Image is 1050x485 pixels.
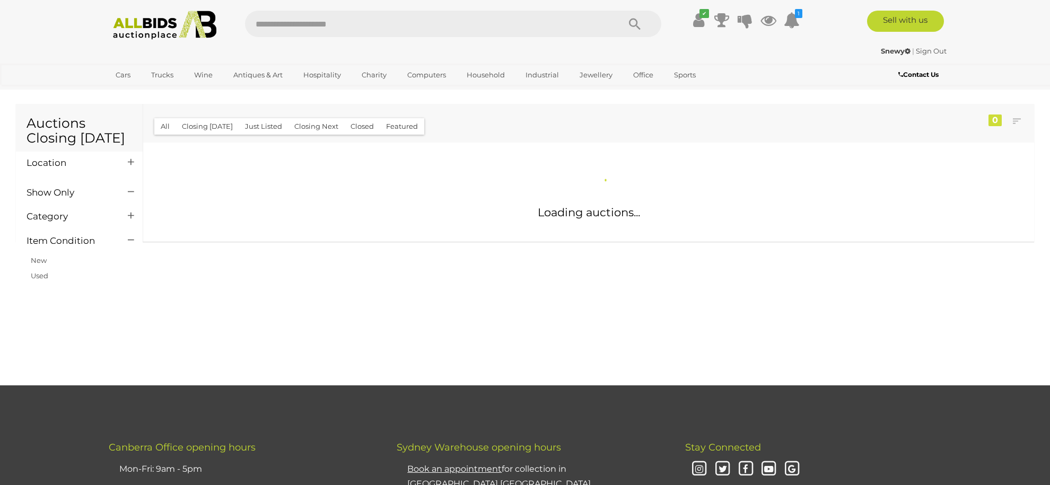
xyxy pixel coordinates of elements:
[154,118,176,135] button: All
[344,118,380,135] button: Closed
[117,459,370,480] li: Mon-Fri: 9am - 5pm
[912,47,914,55] span: |
[31,256,47,264] a: New
[988,114,1002,126] div: 0
[239,118,288,135] button: Just Listed
[27,211,112,222] h4: Category
[380,118,424,135] button: Featured
[737,460,755,479] i: Facebook
[690,460,709,479] i: Instagram
[685,442,761,453] span: Stay Connected
[667,66,703,84] a: Sports
[27,236,112,246] h4: Item Condition
[460,66,512,84] a: Household
[226,66,290,84] a: Antiques & Art
[109,84,198,101] a: [GEOGRAPHIC_DATA]
[783,460,801,479] i: Google
[31,271,48,280] a: Used
[288,118,345,135] button: Closing Next
[881,47,911,55] strong: Snewy
[27,158,112,168] h4: Location
[760,460,778,479] i: Youtube
[573,66,619,84] a: Jewellery
[898,70,939,78] b: Contact Us
[795,9,802,18] i: 1
[538,206,640,219] span: Loading auctions...
[187,66,220,84] a: Wine
[519,66,566,84] a: Industrial
[27,116,132,145] h1: Auctions Closing [DATE]
[608,11,661,37] button: Search
[176,118,239,135] button: Closing [DATE]
[355,66,393,84] a: Charity
[144,66,180,84] a: Trucks
[407,464,502,474] u: Book an appointment
[109,442,256,453] span: Canberra Office opening hours
[27,188,112,198] h4: Show Only
[713,460,732,479] i: Twitter
[699,9,709,18] i: ✔
[916,47,947,55] a: Sign Out
[898,69,941,81] a: Contact Us
[784,11,800,30] a: 1
[881,47,912,55] a: Snewy
[109,66,137,84] a: Cars
[296,66,348,84] a: Hospitality
[867,11,944,32] a: Sell with us
[400,66,453,84] a: Computers
[107,11,222,40] img: Allbids.com.au
[397,442,561,453] span: Sydney Warehouse opening hours
[690,11,706,30] a: ✔
[626,66,660,84] a: Office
